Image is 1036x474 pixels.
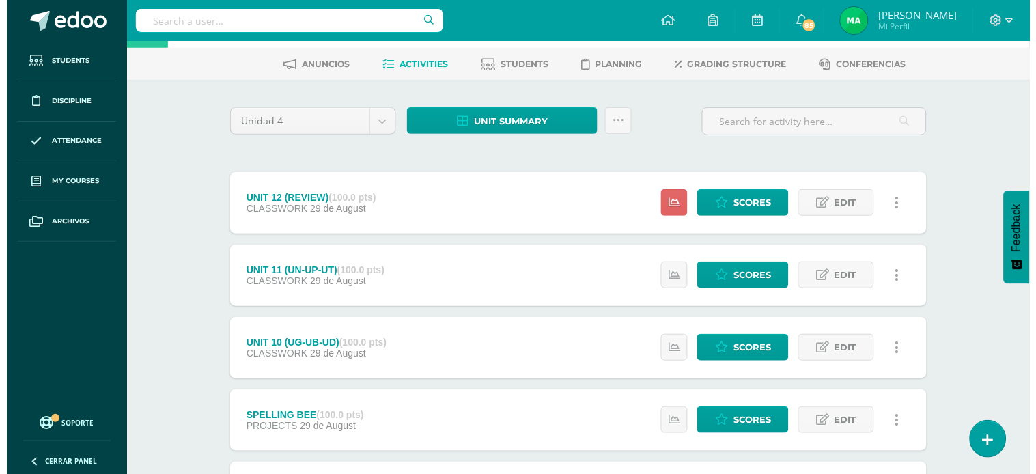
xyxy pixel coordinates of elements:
a: Scores [690,406,782,433]
a: Activities [376,53,441,75]
a: Attendance [11,122,109,162]
span: Unit summary [467,109,541,134]
span: 29 de August [303,203,359,214]
span: Edit [828,407,850,432]
span: Discipline [45,96,85,107]
span: Unidad 4 [234,108,352,134]
a: Unidad 4 [224,108,389,134]
span: Attendance [45,135,95,146]
span: Scores [727,335,764,360]
span: Students [45,55,83,66]
span: 85 [795,18,810,33]
span: Students [494,59,542,69]
a: Archivos [11,201,109,242]
button: Feedback - Mostrar encuesta [997,191,1023,283]
input: Search a user… [129,9,436,32]
span: Scores [727,262,764,288]
div: UNIT 12 (REVIEW) [240,192,369,203]
span: 29 de August [303,275,359,286]
span: Scores [727,190,764,215]
a: Anuncios [277,53,343,75]
span: Mi Perfil [871,20,950,32]
span: Archivos [45,216,82,227]
a: Students [474,53,542,75]
span: Soporte [55,418,87,428]
span: Edit [828,190,850,215]
a: Unit summary [400,107,591,134]
strong: (100.0 pts) [333,337,380,348]
a: Planning [574,53,636,75]
a: Discipline [11,81,109,122]
a: Conferencias [813,53,899,75]
strong: (100.0 pts) [322,192,369,203]
span: Conferencias [830,59,899,69]
strong: (100.0 pts) [310,409,357,420]
span: CLASSWORK [240,203,300,214]
a: Scores [690,189,782,216]
img: 65d24bf89045e17e2505453a25dd4ac2.png [834,7,861,34]
a: Students [11,41,109,81]
span: Scores [727,407,764,432]
span: [PERSON_NAME] [871,8,950,22]
span: Anuncios [295,59,343,69]
a: Grading structure [669,53,780,75]
span: Edit [828,335,850,360]
div: UNIT 10 (UG-UB-UD) [240,337,380,348]
div: UNIT 11 (UN-UP-UT) [240,264,378,275]
span: Planning [589,59,636,69]
span: CLASSWORK [240,348,300,359]
span: Activities [393,59,441,69]
a: My courses [11,161,109,201]
span: Cerrar panel [38,456,90,466]
a: Scores [690,262,782,288]
strong: (100.0 pts) [331,264,378,275]
span: Grading structure [681,59,780,69]
span: CLASSWORK [240,275,300,286]
a: Scores [690,334,782,361]
a: Soporte [16,413,104,431]
span: PROJECTS [240,420,291,431]
span: My courses [45,176,92,186]
span: 29 de August [293,420,349,431]
span: Feedback [1004,204,1016,252]
span: Edit [828,262,850,288]
div: SPELLING BEE [240,409,357,420]
input: Search for activity here… [696,108,919,135]
span: 29 de August [303,348,359,359]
